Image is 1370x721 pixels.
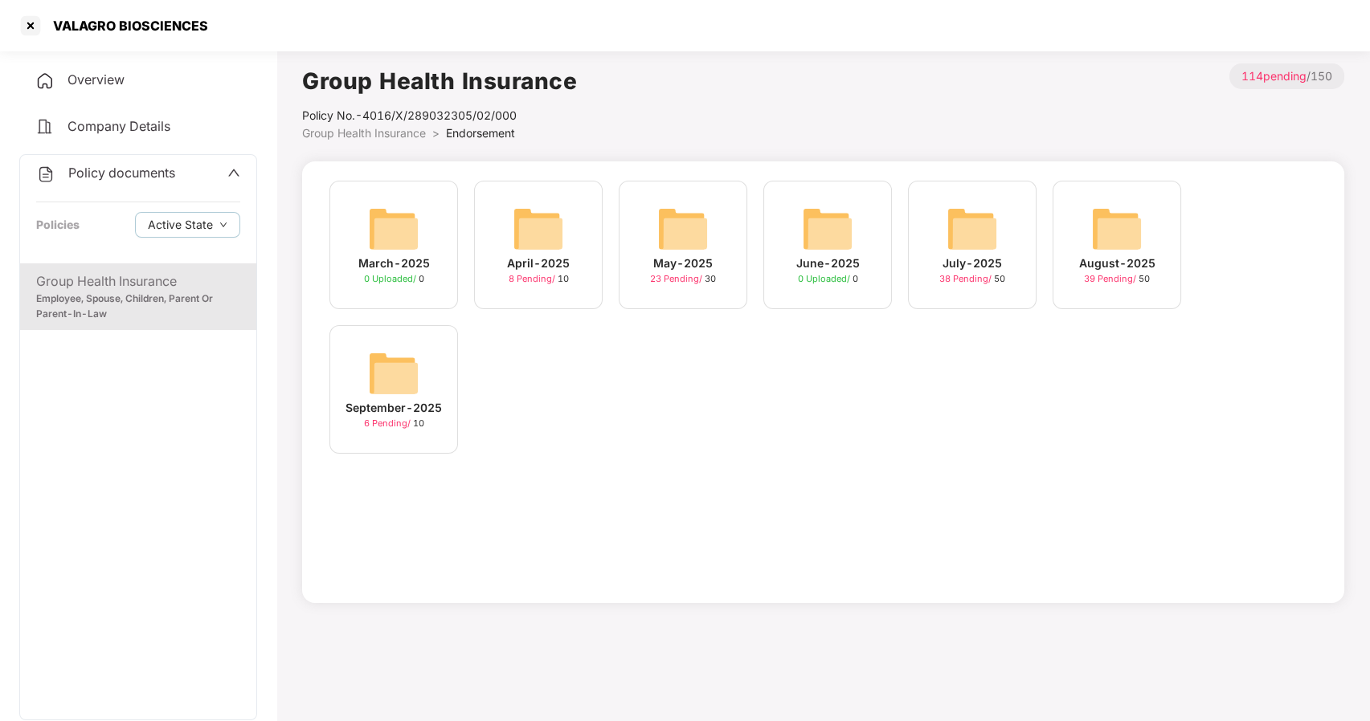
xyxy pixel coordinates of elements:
[1084,272,1150,286] div: 50
[67,118,170,134] span: Company Details
[513,203,564,255] img: svg+xml;base64,PHN2ZyB4bWxucz0iaHR0cDovL3d3dy53My5vcmcvMjAwMC9zdmciIHdpZHRoPSI2NCIgaGVpZ2h0PSI2NC...
[67,71,125,88] span: Overview
[358,255,430,272] div: March-2025
[653,255,713,272] div: May-2025
[364,273,419,284] span: 0 Uploaded /
[939,272,1005,286] div: 50
[947,203,998,255] img: svg+xml;base64,PHN2ZyB4bWxucz0iaHR0cDovL3d3dy53My5vcmcvMjAwMC9zdmciIHdpZHRoPSI2NCIgaGVpZ2h0PSI2NC...
[368,203,419,255] img: svg+xml;base64,PHN2ZyB4bWxucz0iaHR0cDovL3d3dy53My5vcmcvMjAwMC9zdmciIHdpZHRoPSI2NCIgaGVpZ2h0PSI2NC...
[364,417,424,430] div: 10
[446,126,515,140] span: Endorsement
[1091,203,1143,255] img: svg+xml;base64,PHN2ZyB4bWxucz0iaHR0cDovL3d3dy53My5vcmcvMjAwMC9zdmciIHdpZHRoPSI2NCIgaGVpZ2h0PSI2NC...
[135,212,240,238] button: Active Statedown
[432,126,440,140] span: >
[657,203,709,255] img: svg+xml;base64,PHN2ZyB4bWxucz0iaHR0cDovL3d3dy53My5vcmcvMjAwMC9zdmciIHdpZHRoPSI2NCIgaGVpZ2h0PSI2NC...
[43,18,208,34] div: VALAGRO BIOSCIENCES
[939,273,994,284] span: 38 Pending /
[798,272,858,286] div: 0
[509,272,569,286] div: 10
[368,348,419,399] img: svg+xml;base64,PHN2ZyB4bWxucz0iaHR0cDovL3d3dy53My5vcmcvMjAwMC9zdmciIHdpZHRoPSI2NCIgaGVpZ2h0PSI2NC...
[1241,69,1307,83] span: 114 pending
[650,273,705,284] span: 23 Pending /
[1229,63,1344,89] p: / 150
[1079,255,1155,272] div: August-2025
[346,399,442,417] div: September-2025
[219,221,227,230] span: down
[509,273,558,284] span: 8 Pending /
[302,63,577,99] h1: Group Health Insurance
[148,216,213,234] span: Active State
[36,165,55,184] img: svg+xml;base64,PHN2ZyB4bWxucz0iaHR0cDovL3d3dy53My5vcmcvMjAwMC9zdmciIHdpZHRoPSIyNCIgaGVpZ2h0PSIyNC...
[364,418,413,429] span: 6 Pending /
[36,216,80,234] div: Policies
[943,255,1002,272] div: July-2025
[507,255,570,272] div: April-2025
[364,272,424,286] div: 0
[68,165,175,181] span: Policy documents
[802,203,853,255] img: svg+xml;base64,PHN2ZyB4bWxucz0iaHR0cDovL3d3dy53My5vcmcvMjAwMC9zdmciIHdpZHRoPSI2NCIgaGVpZ2h0PSI2NC...
[227,166,240,179] span: up
[1084,273,1139,284] span: 39 Pending /
[36,291,240,322] div: Employee, Spouse, Children, Parent Or Parent-In-Law
[650,272,716,286] div: 30
[302,126,426,140] span: Group Health Insurance
[302,107,577,124] div: Policy No.- 4016/X/289032305/02/000
[36,271,240,291] div: Group Health Insurance
[796,255,860,272] div: June-2025
[35,117,55,136] img: svg+xml;base64,PHN2ZyB4bWxucz0iaHR0cDovL3d3dy53My5vcmcvMjAwMC9zdmciIHdpZHRoPSIyNCIgaGVpZ2h0PSIyNC...
[798,273,853,284] span: 0 Uploaded /
[35,71,55,91] img: svg+xml;base64,PHN2ZyB4bWxucz0iaHR0cDovL3d3dy53My5vcmcvMjAwMC9zdmciIHdpZHRoPSIyNCIgaGVpZ2h0PSIyNC...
